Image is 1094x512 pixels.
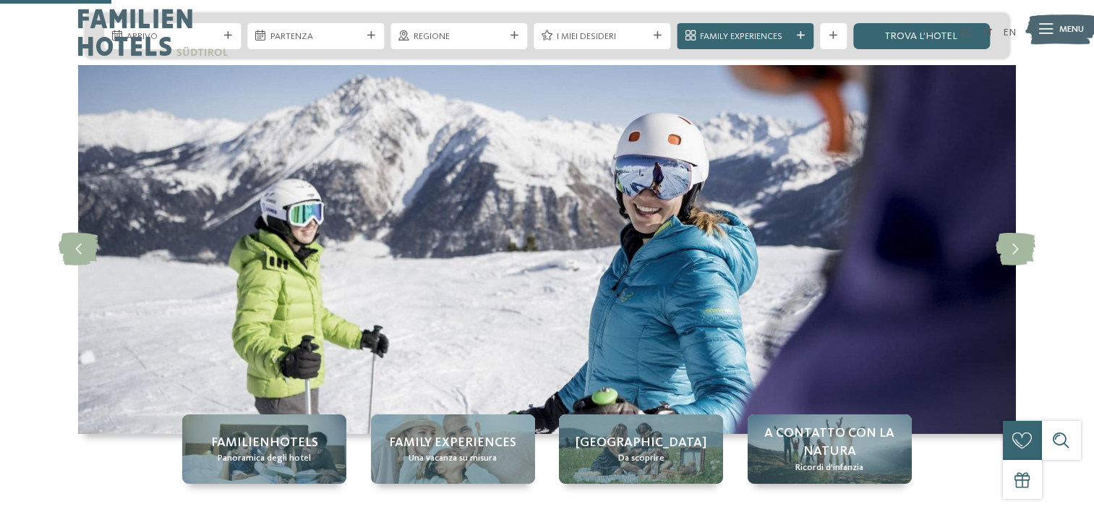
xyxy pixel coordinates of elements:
span: Panoramica degli hotel [218,452,311,465]
span: [GEOGRAPHIC_DATA] [576,434,706,452]
img: Hotel sulle piste da sci per bambini: divertimento senza confini [78,65,1016,434]
span: Da scoprire [618,452,664,465]
span: Family experiences [389,434,516,452]
a: Hotel sulle piste da sci per bambini: divertimento senza confini [GEOGRAPHIC_DATA] Da scoprire [559,414,723,484]
span: Menu [1059,23,1084,36]
a: Hotel sulle piste da sci per bambini: divertimento senza confini A contatto con la natura Ricordi... [748,414,912,484]
span: Ricordi d’infanzia [795,461,863,474]
a: Hotel sulle piste da sci per bambini: divertimento senza confini Family experiences Una vacanza s... [371,414,535,484]
a: DE [960,27,974,38]
a: IT [983,27,993,38]
span: Una vacanza su misura [409,452,497,465]
span: Familienhotels [211,434,318,452]
span: A contatto con la natura [761,424,899,461]
a: Hotel sulle piste da sci per bambini: divertimento senza confini Familienhotels Panoramica degli ... [182,414,346,484]
a: EN [1003,27,1016,38]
